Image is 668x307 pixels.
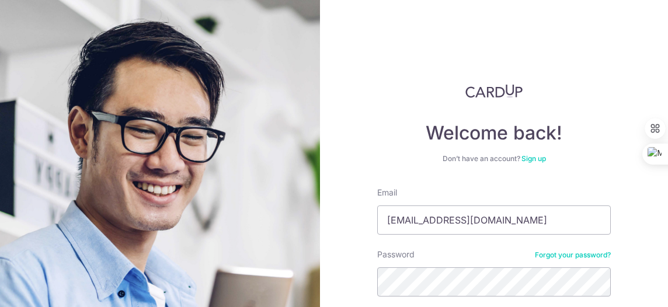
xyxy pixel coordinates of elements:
a: Forgot your password? [535,250,611,260]
h4: Welcome back! [377,121,611,145]
label: Password [377,249,415,260]
a: Sign up [521,154,546,163]
img: CardUp Logo [465,84,523,98]
input: Enter your Email [377,205,611,235]
label: Email [377,187,397,198]
div: Don’t have an account? [377,154,611,163]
